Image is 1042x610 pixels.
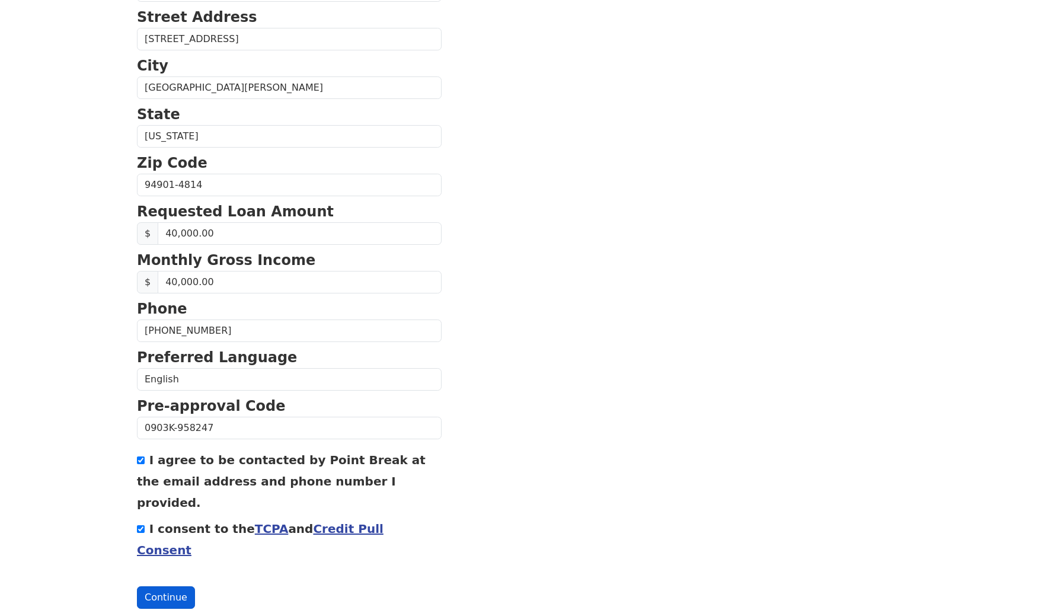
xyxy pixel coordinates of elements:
span: $ [137,271,158,293]
button: Continue [137,586,195,609]
strong: Street Address [137,9,257,25]
strong: Zip Code [137,155,207,171]
strong: State [137,106,180,123]
input: Phone [137,320,442,342]
input: Requested Loan Amount [158,222,442,245]
input: City [137,76,442,99]
p: Monthly Gross Income [137,250,442,271]
input: Pre-approval Code [137,417,442,439]
span: $ [137,222,158,245]
a: TCPA [255,522,289,536]
strong: Requested Loan Amount [137,203,334,220]
label: I agree to be contacted by Point Break at the email address and phone number I provided. [137,453,426,510]
strong: Pre-approval Code [137,398,286,414]
strong: Preferred Language [137,349,297,366]
label: I consent to the and [137,522,383,557]
input: Zip Code [137,174,442,196]
input: Street Address [137,28,442,50]
strong: Phone [137,301,187,317]
strong: City [137,58,168,74]
input: Monthly Gross Income [158,271,442,293]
